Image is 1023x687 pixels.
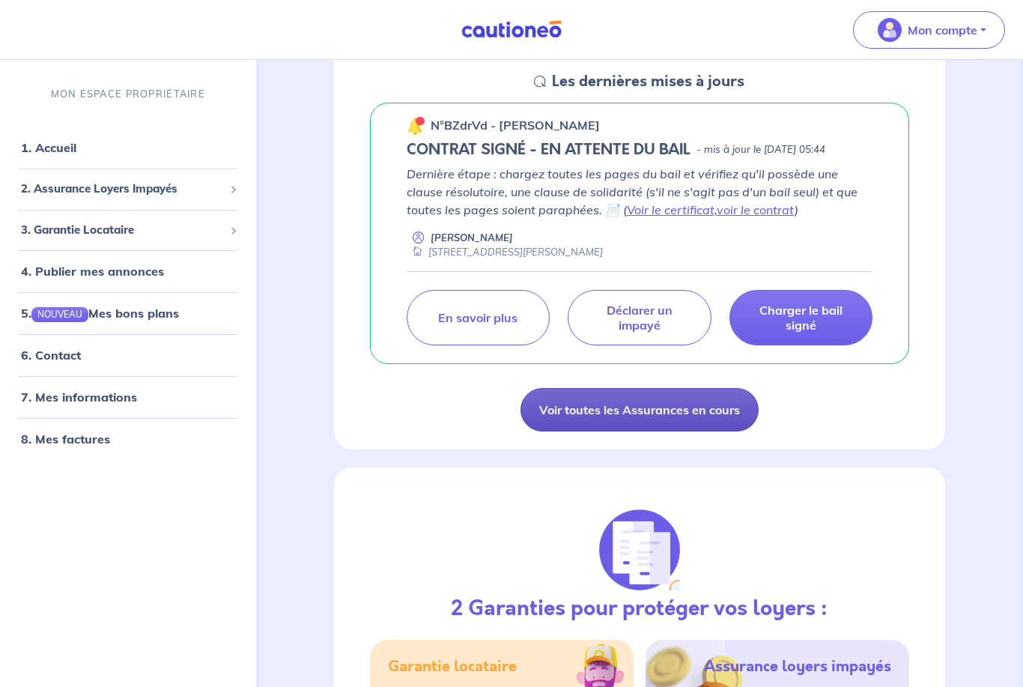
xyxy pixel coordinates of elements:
[586,303,693,333] p: Déclarer un impayé
[21,390,137,405] a: 7. Mes informations
[552,73,744,91] h5: Les dernières mises à jours
[455,20,568,39] img: Cautioneo
[21,221,224,238] span: 3. Garantie Locataire
[21,140,76,155] a: 1. Accueil
[717,202,795,217] a: voir le contrat
[51,87,205,101] p: MON ESPACE PROPRIÉTAIRE
[6,382,250,412] div: 7. Mes informations
[520,388,759,432] a: Voir toutes les Assurances en cours
[6,256,250,286] div: 4. Publier mes annonces
[696,142,825,157] p: - mis à jour le [DATE] 05:44
[21,264,164,279] a: 4. Publier mes annonces
[407,141,873,159] div: state: CONTRACT-SIGNED, Context: NEW,MAYBE-CERTIFICATE,ALONE,LESSOR-DOCUMENTS
[878,18,902,42] img: illu_account_valid_menu.svg
[388,658,517,676] h5: Garantie locataire
[407,141,690,159] h5: CONTRAT SIGNÉ - EN ATTENTE DU BAIL
[599,509,680,590] img: justif-loupe
[21,306,179,321] a: 5.NOUVEAUMes bons plans
[6,424,250,454] div: 8. Mes factures
[6,298,250,328] div: 5.NOUVEAUMes bons plans
[407,165,873,219] p: Dernière étape : chargez toutes les pages du bail et vérifiez qu'il possède une clause résolutoir...
[568,290,711,345] a: Déclarer un impayé
[853,11,1005,49] button: illu_account_valid_menu.svgMon compte
[6,215,250,244] div: 3. Garantie Locataire
[431,116,600,134] p: n°BZdrVd - [PERSON_NAME]
[21,432,110,447] a: 8. Mes factures
[6,340,250,370] div: 6. Contact
[21,181,224,198] span: 2. Assurance Loyers Impayés
[6,133,250,163] div: 1. Accueil
[21,348,81,363] a: 6. Contact
[6,175,250,204] div: 2. Assurance Loyers Impayés
[627,202,714,217] a: Voir le certificat
[704,658,891,676] h5: Assurance loyers impayés
[407,290,550,345] a: En savoir plus
[438,310,517,325] p: En savoir plus
[407,117,425,135] img: 🔔
[407,245,603,259] div: [STREET_ADDRESS][PERSON_NAME]
[451,596,828,622] h3: 2 Garanties pour protéger vos loyers :
[908,21,977,39] p: Mon compte
[431,231,513,245] p: [PERSON_NAME]
[748,303,854,333] p: Charger le bail signé
[729,290,873,345] a: Charger le bail signé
